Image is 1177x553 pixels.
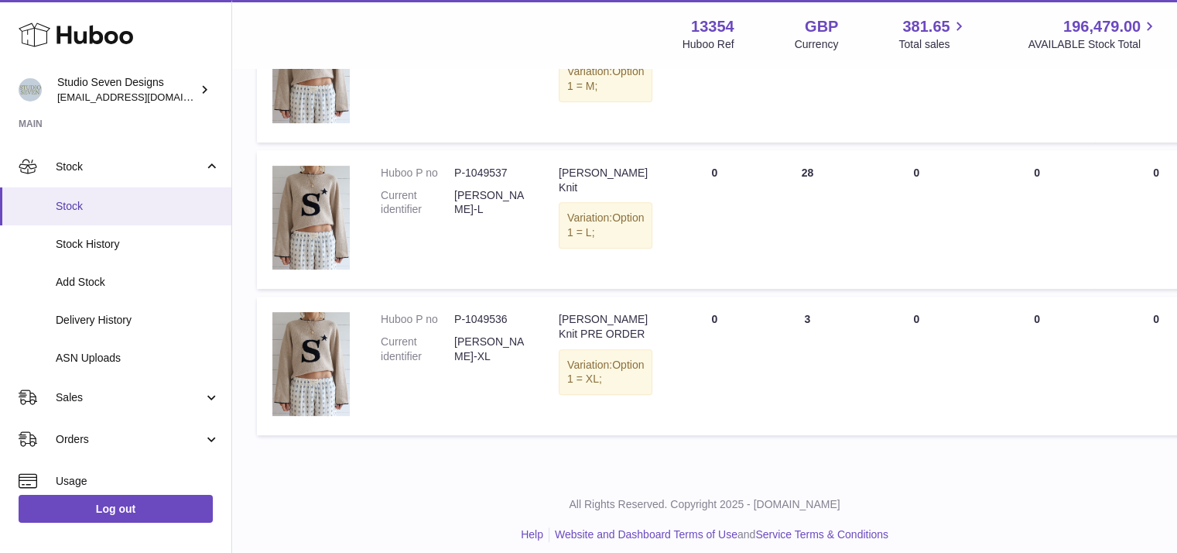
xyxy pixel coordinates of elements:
span: [EMAIL_ADDRESS][DOMAIN_NAME] [57,91,228,103]
td: 3 [761,297,854,435]
td: 0 [668,150,761,289]
td: 28 [761,150,854,289]
span: 0 [1153,313,1159,325]
span: 196,479.00 [1063,16,1141,37]
a: Log out [19,495,213,523]
dd: [PERSON_NAME]-L [454,188,528,218]
span: Stock History [56,237,220,252]
a: Service Terms & Conditions [755,528,888,541]
td: 1 [979,3,1095,142]
td: 0 [854,150,979,289]
td: 0 [854,297,979,435]
div: [PERSON_NAME] Knit PRE ORDER [559,312,652,342]
td: 0 [854,3,979,142]
img: product image [272,166,350,270]
span: ASN Uploads [56,351,220,366]
dd: [PERSON_NAME]-XL [454,335,528,364]
dt: Current identifier [381,188,454,218]
td: 0 [979,297,1095,435]
img: contact.studiosevendesigns@gmail.com [19,78,42,101]
td: 0 [979,150,1095,289]
a: 196,479.00 AVAILABLE Stock Total [1028,16,1158,52]
strong: GBP [805,16,838,37]
dd: P-1049537 [454,166,528,180]
img: product image [272,312,350,416]
span: Stock [56,199,220,214]
span: Total sales [898,37,967,52]
div: Variation: [559,56,652,102]
div: Studio Seven Designs [57,75,197,105]
dt: Huboo P no [381,166,454,180]
dd: P-1049536 [454,312,528,327]
div: [PERSON_NAME] Knit [559,166,652,195]
span: Delivery History [56,313,220,328]
p: All Rights Reserved. Copyright 2025 - [DOMAIN_NAME] [245,497,1165,512]
span: Usage [56,474,220,489]
strong: 13354 [691,16,734,37]
td: 0 [668,297,761,435]
li: and [549,527,888,542]
div: Variation: [559,349,652,396]
td: 0 [668,3,761,142]
img: product image [272,19,350,122]
a: 381.65 Total sales [898,16,967,52]
span: Sales [56,390,204,405]
span: AVAILABLE Stock Total [1028,37,1158,52]
span: 381.65 [902,16,949,37]
span: Add Stock [56,275,220,290]
span: 0 [1153,167,1159,179]
a: Help [521,528,543,541]
div: Variation: [559,202,652,249]
a: Website and Dashboard Terms of Use [555,528,737,541]
dt: Huboo P no [381,312,454,327]
td: 164 [761,3,854,142]
div: Currency [795,37,839,52]
div: Huboo Ref [683,37,734,52]
span: Stock [56,160,204,174]
span: Orders [56,432,204,447]
dt: Current identifier [381,335,454,364]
